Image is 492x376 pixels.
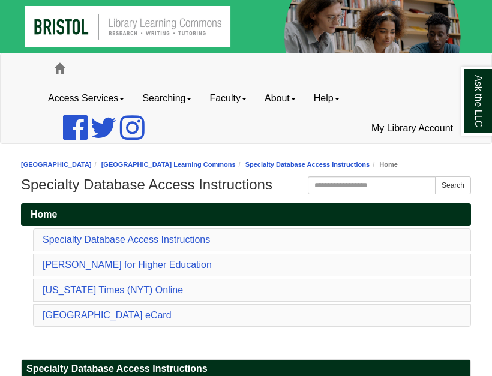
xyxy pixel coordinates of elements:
[21,161,92,168] a: [GEOGRAPHIC_DATA]
[21,159,471,170] nav: breadcrumb
[370,159,398,170] li: Home
[31,209,57,219] span: Home
[245,161,370,168] a: Specialty Database Access Instructions
[435,176,471,194] button: Search
[21,203,471,329] div: Guide Pages
[305,83,349,113] a: Help
[21,203,471,226] a: Home
[101,161,236,168] a: [GEOGRAPHIC_DATA] Learning Commons
[43,260,212,270] a: [PERSON_NAME] for Higher Education
[256,83,305,113] a: About
[43,234,210,245] a: Specialty Database Access Instructions
[133,83,200,113] a: Searching
[200,83,256,113] a: Faculty
[43,285,183,295] a: [US_STATE] Times (NYT) Online
[43,310,172,320] a: [GEOGRAPHIC_DATA] eCard
[39,83,133,113] a: Access Services
[21,176,471,193] h1: Specialty Database Access Instructions
[362,113,462,143] a: My Library Account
